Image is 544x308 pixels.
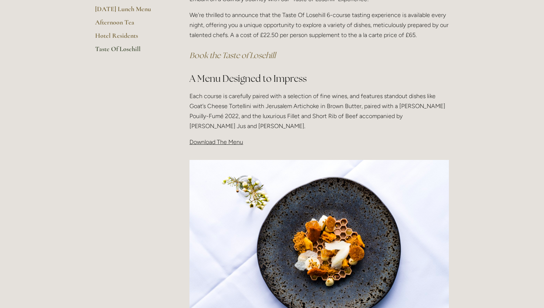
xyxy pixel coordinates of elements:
p: We're thrilled to announce that the Taste Of Losehill 6-course tasting experience is available ev... [189,10,449,40]
a: Hotel Residents [95,31,166,45]
a: Book the Taste of Losehill [189,50,276,60]
a: [DATE] Lunch Menu [95,5,166,18]
h2: A Menu Designed to Impress [189,72,449,85]
a: Taste Of Losehill [95,45,166,58]
p: Each course is carefully paired with a selection of fine wines, and features standout dishes like... [189,91,449,131]
a: Afternoon Tea [95,18,166,31]
span: Download The Menu [189,138,243,145]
